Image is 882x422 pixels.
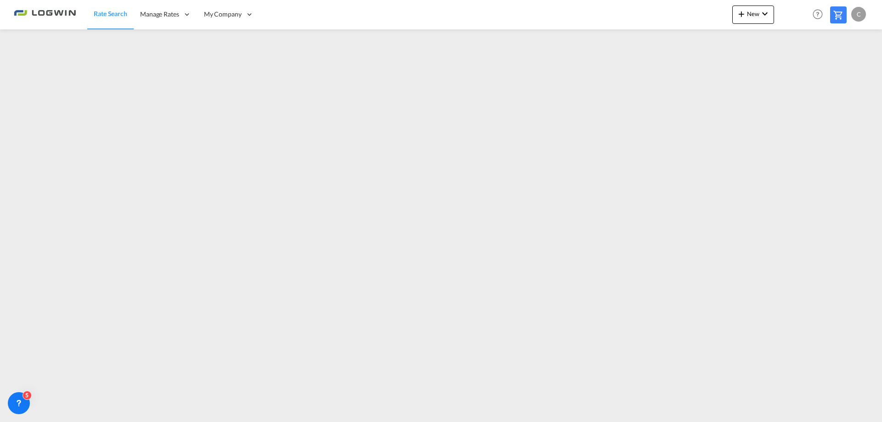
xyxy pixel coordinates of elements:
[140,10,179,19] span: Manage Rates
[94,10,127,17] span: Rate Search
[732,6,774,24] button: icon-plus 400-fgNewicon-chevron-down
[810,6,825,22] span: Help
[851,7,866,22] div: C
[759,8,770,19] md-icon: icon-chevron-down
[204,10,242,19] span: My Company
[736,8,747,19] md-icon: icon-plus 400-fg
[810,6,830,23] div: Help
[736,10,770,17] span: New
[14,4,76,25] img: 2761ae10d95411efa20a1f5e0282d2d7.png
